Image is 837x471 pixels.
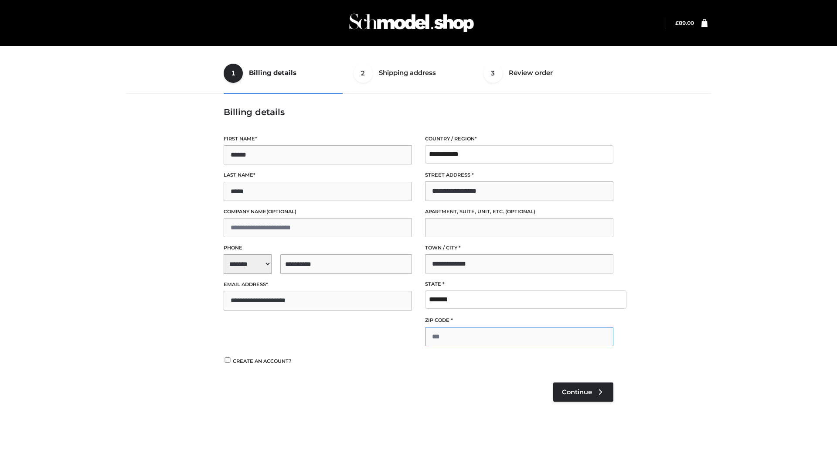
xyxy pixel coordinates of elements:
label: Company name [224,208,412,216]
label: First name [224,135,412,143]
label: Country / Region [425,135,613,143]
label: Last name [224,171,412,179]
label: ZIP Code [425,316,613,324]
label: Phone [224,244,412,252]
input: Create an account? [224,357,231,363]
bdi: 89.00 [675,20,694,26]
label: Apartment, suite, unit, etc. [425,208,613,216]
a: Continue [553,382,613,402]
a: £89.00 [675,20,694,26]
span: (optional) [266,208,296,215]
span: £ [675,20,679,26]
label: Town / City [425,244,613,252]
label: Email address [224,280,412,289]
label: State [425,280,613,288]
span: (optional) [505,208,535,215]
img: Schmodel Admin 964 [346,6,477,40]
h3: Billing details [224,107,613,117]
span: Continue [562,388,592,396]
span: Create an account? [233,358,292,364]
label: Street address [425,171,613,179]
